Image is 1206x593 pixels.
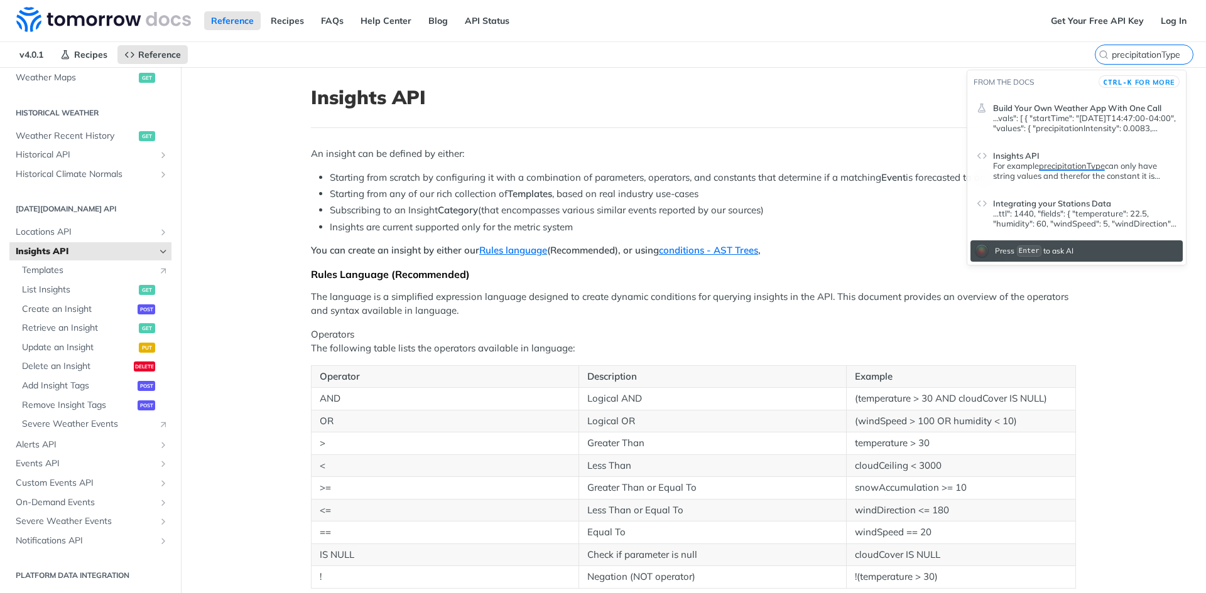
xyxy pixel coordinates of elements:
[846,365,1075,388] th: Example
[9,165,171,184] a: Historical Climate NormalsShow subpages for Historical Climate Normals
[158,150,168,160] button: Show subpages for Historical API
[16,439,155,451] span: Alerts API
[138,304,155,314] span: post
[16,377,171,395] a: Add Insight Tagspost
[16,338,171,357] a: Update an Insightput
[9,242,171,261] a: Insights APIHide subpages for Insights API
[158,169,168,179] button: Show subpages for Historical Climate Normals
[16,319,171,338] a: Retrieve an Insightget
[579,543,846,566] td: Check if parameter is null
[846,521,1075,544] td: windSpeed == 20
[9,146,171,164] a: Historical APIShow subpages for Historical API
[13,45,50,64] span: v4.0.1
[330,203,1076,218] li: Subscribing to an Insight (that encompasses various similar events reported by our sources)
[311,244,761,256] strong: You can create an insight by either our (Recommended), or using ,
[993,113,1176,133] div: Build Your Own Weather App With One Call
[158,478,168,488] button: Show subpages for Custom Events API
[312,454,579,477] td: <
[421,11,455,30] a: Blog
[9,107,171,119] h2: Historical Weather
[139,131,155,141] span: get
[846,499,1075,521] td: windDirection <= 180
[16,245,155,258] span: Insights API
[16,415,171,434] a: Severe Weather EventsLink
[16,130,136,142] span: Weather Recent History
[330,220,1076,235] li: Insights are current supported only for the metric system
[158,536,168,546] button: Show subpages for Notifications API
[158,498,168,508] button: Show subpages for On-Demand Events
[16,357,171,376] a: Delete an Insightdelete
[1039,161,1105,171] span: precipitationType
[139,285,155,295] span: get
[970,188,1183,234] a: Integrating your Stations Data...ttl": 1440, "fields": { "temperature": 22.5, "humidity": 60, "wi...
[16,396,171,415] a: Remove Insight Tagspost
[993,208,1176,228] p: ...ttl": 1440, "fields": { "temperature": 22.5, "humidity": 60, "windSpeed": 5, "windDirection": ...
[139,73,155,83] span: get
[16,535,155,547] span: Notifications API
[1099,75,1180,88] button: CTRL-Kfor more
[117,45,188,64] a: Reference
[659,244,758,256] a: conditions - AST Trees
[311,290,1076,318] p: The language is a simplified expression language designed to create dynamic conditions for queryi...
[1099,50,1109,60] svg: Search
[993,98,1176,113] header: Build Your Own Weather App With One Call
[9,474,171,493] a: Custom Events APIShow subpages for Custom Events API
[579,477,846,500] td: Greater Than or Equal To
[16,149,155,161] span: Historical API
[846,432,1075,455] td: temperature > 30
[993,161,1176,181] p: For example can only have string values and therefor the constant it is compared against must be ...
[314,11,350,30] a: FAQs
[264,11,311,30] a: Recipes
[846,410,1075,432] td: (windSpeed > 100 OR humidity < 10)
[312,432,579,455] td: >
[312,566,579,589] td: !
[846,388,1075,410] td: (temperature > 30 AND cloudCover IS NULL)
[970,92,1183,139] a: Build Your Own Weather App With One Call...vals": [ { "startTime": "[DATE]T14:47:00-04:00", "valu...
[9,493,171,512] a: On-Demand EventsShow subpages for On-Demand Events
[138,400,155,410] span: post
[579,410,846,432] td: Logical OR
[138,49,181,60] span: Reference
[139,323,155,333] span: get
[579,566,846,589] td: Negation (NOT operator)
[22,399,134,412] span: Remove Insight Tags
[312,477,579,500] td: >=
[312,521,579,544] td: ==
[138,381,155,391] span: post
[158,247,168,257] button: Hide subpages for Insights API
[53,45,114,64] a: Recipes
[9,512,171,531] a: Severe Weather EventsShow subpages for Severe Weather Events
[311,268,1076,280] div: Rules Language (Recommended)
[1103,76,1132,88] kbd: CTRL-K
[9,435,171,454] a: Alerts APIShow subpages for Alerts API
[579,521,846,544] td: Equal To
[508,188,552,200] strong: Templates
[9,127,171,146] a: Weather Recent Historyget
[312,365,579,388] th: Operator
[9,223,171,242] a: Locations APIShow subpages for Locations API
[16,7,191,32] img: Tomorrow.io Weather API Docs
[9,454,171,473] a: Events APIShow subpages for Events API
[311,147,1076,161] p: An insight can be defined by either:
[846,454,1075,477] td: cloudCeiling < 3000
[16,496,155,509] span: On-Demand Events
[16,457,155,470] span: Events API
[1154,11,1193,30] a: Log In
[579,365,846,388] th: Description
[16,280,171,299] a: List Insightsget
[881,171,906,183] strong: Event
[993,193,1176,208] header: Integrating your Stations Data
[993,198,1111,208] span: Integrating your Stations Data
[993,208,1176,228] div: Integrating your Stations Data
[312,543,579,566] td: IS NULL
[134,361,155,371] span: delete
[458,11,516,30] a: API Status
[993,103,1161,113] span: Build Your Own Weather App With One Call
[16,261,171,280] a: TemplatesLink
[330,187,1076,201] li: Starting from any of our rich collection of , based on real industry use-cases
[846,566,1075,589] td: !(temperature > 30)
[846,543,1075,566] td: cloudCover IS NULL
[158,459,168,469] button: Show subpages for Events API
[22,284,136,296] span: List Insights
[22,380,134,392] span: Add Insight Tags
